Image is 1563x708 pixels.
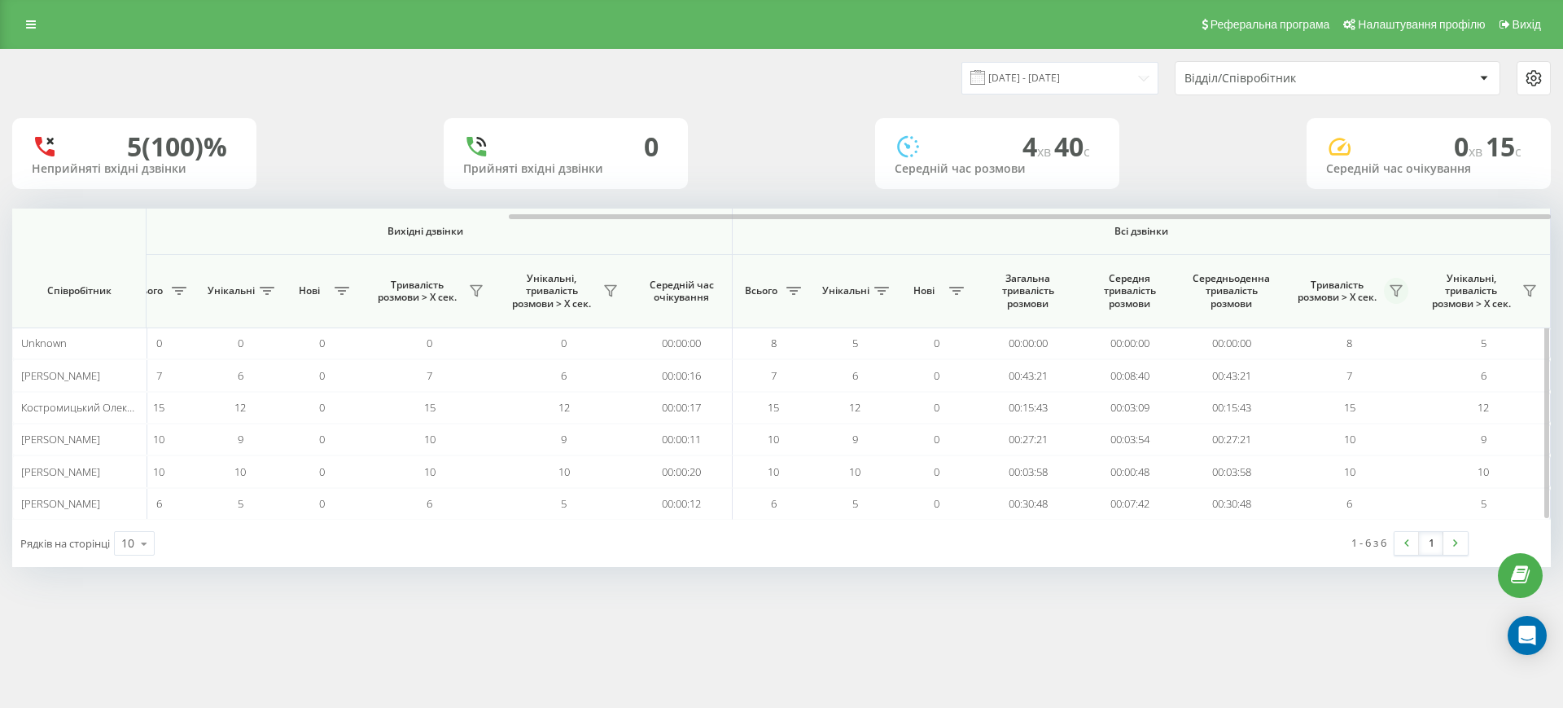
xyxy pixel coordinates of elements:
span: 0 [561,336,567,350]
span: 0 [319,336,325,350]
span: Вихід [1513,18,1541,31]
span: Унікальні, тривалість розмови > Х сек. [505,272,598,310]
span: Всі дзвінки [781,225,1502,238]
span: 10 [153,464,164,479]
div: Середній час розмови [895,162,1100,176]
div: Open Intercom Messenger [1508,616,1547,655]
span: 5 [852,496,858,511]
td: 00:00:00 [1180,328,1282,359]
div: 0 [644,131,659,162]
span: Костромицький Олександр [21,400,156,415]
span: 6 [852,368,858,383]
span: 12 [234,400,246,415]
span: 5 [1481,496,1486,511]
span: 8 [771,336,777,350]
span: 10 [234,464,246,479]
span: Нові [904,284,944,297]
span: 6 [1481,368,1486,383]
td: 00:15:43 [977,392,1079,424]
td: 00:00:00 [1079,328,1180,359]
td: 00:03:54 [1079,424,1180,455]
div: Середній час очікування [1326,162,1531,176]
span: 10 [1344,432,1355,446]
span: Нові [289,284,330,297]
span: 10 [558,464,570,479]
span: 5 [238,496,243,511]
span: 12 [558,400,570,415]
span: c [1515,143,1521,161]
span: [PERSON_NAME] [21,432,100,446]
span: [PERSON_NAME] [21,464,100,479]
span: 0 [934,496,939,511]
span: 10 [424,432,436,446]
span: 15 [153,400,164,415]
span: 0 [934,336,939,350]
span: Реферальна програма [1211,18,1330,31]
span: Загальна тривалість розмови [989,272,1066,310]
span: 12 [1478,400,1489,415]
span: 5 [1481,336,1486,350]
span: [PERSON_NAME] [21,496,100,511]
td: 00:00:11 [631,424,733,455]
span: 7 [1346,368,1352,383]
div: Відділ/Співробітник [1184,72,1379,86]
span: 0 [156,336,162,350]
span: хв [1037,143,1054,161]
td: 00:03:58 [977,455,1079,487]
span: Унікальні [208,284,255,297]
span: Вихідні дзвінки [156,225,694,238]
span: Унікальні, тривалість розмови > Х сек. [1425,272,1517,310]
td: 00:27:21 [1180,424,1282,455]
span: Unknown [21,336,67,350]
span: 0 [319,496,325,511]
span: Унікальні [822,284,869,297]
td: 00:30:48 [1180,488,1282,520]
td: 00:00:16 [631,359,733,391]
td: 00:15:43 [1180,392,1282,424]
span: 0 [427,336,432,350]
span: Налаштування профілю [1358,18,1485,31]
span: 0 [934,400,939,415]
div: 1 - 6 з 6 [1351,534,1386,551]
span: 10 [768,432,779,446]
span: Тривалість розмови > Х сек. [370,279,464,304]
span: Тривалість розмови > Х сек. [1290,279,1384,304]
span: 10 [153,432,164,446]
td: 00:00:12 [631,488,733,520]
span: 7 [156,368,162,383]
span: Рядків на сторінці [20,536,110,551]
span: 6 [1346,496,1352,511]
a: 1 [1419,532,1443,555]
span: 40 [1054,129,1090,164]
span: c [1084,143,1090,161]
td: 00:00:17 [631,392,733,424]
span: 15 [768,400,779,415]
span: 15 [424,400,436,415]
td: 00:43:21 [977,359,1079,391]
div: Прийняті вхідні дзвінки [463,162,668,176]
span: 0 [934,368,939,383]
td: 00:08:40 [1079,359,1180,391]
span: 10 [1344,464,1355,479]
td: 00:00:00 [977,328,1079,359]
span: 5 [852,336,858,350]
span: 0 [1454,129,1486,164]
span: 7 [771,368,777,383]
span: 5 [561,496,567,511]
td: 00:03:58 [1180,455,1282,487]
td: 00:30:48 [977,488,1079,520]
span: 15 [1486,129,1521,164]
span: Співробітник [26,284,132,297]
span: 0 [319,464,325,479]
span: 9 [852,432,858,446]
span: 6 [771,496,777,511]
span: 6 [427,496,432,511]
span: хв [1469,143,1486,161]
span: 10 [768,464,779,479]
span: 0 [319,368,325,383]
td: 00:03:09 [1079,392,1180,424]
td: 00:43:21 [1180,359,1282,391]
span: 9 [561,432,567,446]
span: 10 [424,464,436,479]
span: 6 [561,368,567,383]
